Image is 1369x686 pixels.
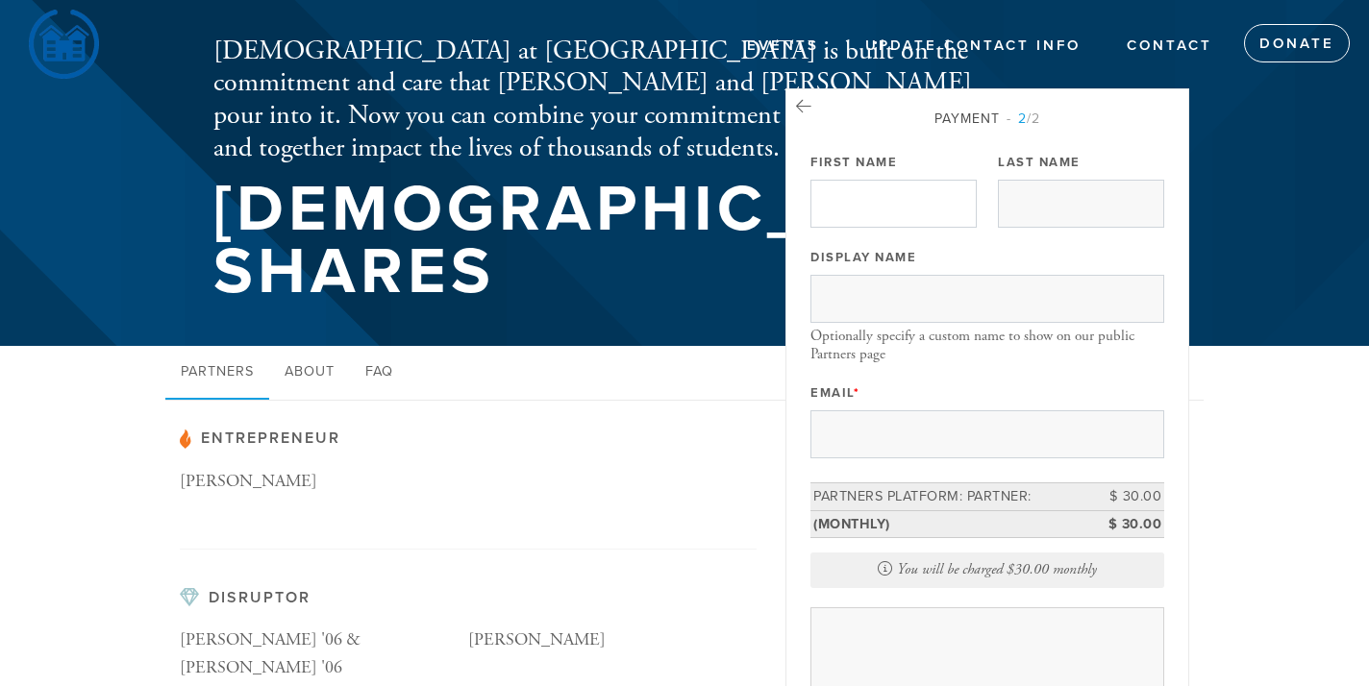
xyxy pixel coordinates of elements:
[998,154,1081,171] label: Last Name
[851,28,1095,64] a: Update Contact Info
[854,385,860,401] span: This field is required.
[350,346,409,400] a: FAQ
[810,384,859,402] label: Email
[213,179,1017,303] h1: [DEMOGRAPHIC_DATA] Shares
[1078,510,1164,538] td: $ 30.00
[180,588,199,607] img: pp-diamond.svg
[810,552,1164,588] div: You will be charged $30.00 monthly
[180,588,757,607] h3: Disruptor
[810,510,1078,538] td: (monthly)
[29,10,99,79] img: LOGO1-removebg-preview.png
[180,429,191,449] img: pp-partner.svg
[213,36,1017,164] h2: [DEMOGRAPHIC_DATA] at [GEOGRAPHIC_DATA] is built on the commitment and care that [PERSON_NAME] an...
[1244,24,1350,62] a: Donate
[269,346,350,400] a: About
[810,483,1078,511] td: Partners Platform: Partner:
[810,109,1164,129] div: Payment
[1018,110,1027,127] span: 2
[165,346,269,400] a: Partners
[468,628,606,650] span: [PERSON_NAME]
[180,468,468,496] p: [PERSON_NAME]
[1078,483,1164,511] td: $ 30.00
[810,154,897,171] label: First Name
[810,328,1164,363] div: Optionally specify a custom name to show on our public Partners page
[180,429,757,449] h3: Entrepreneur
[1007,110,1040,127] span: /2
[810,249,916,266] label: Display Name
[733,28,834,64] a: Events
[1112,28,1227,64] a: Contact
